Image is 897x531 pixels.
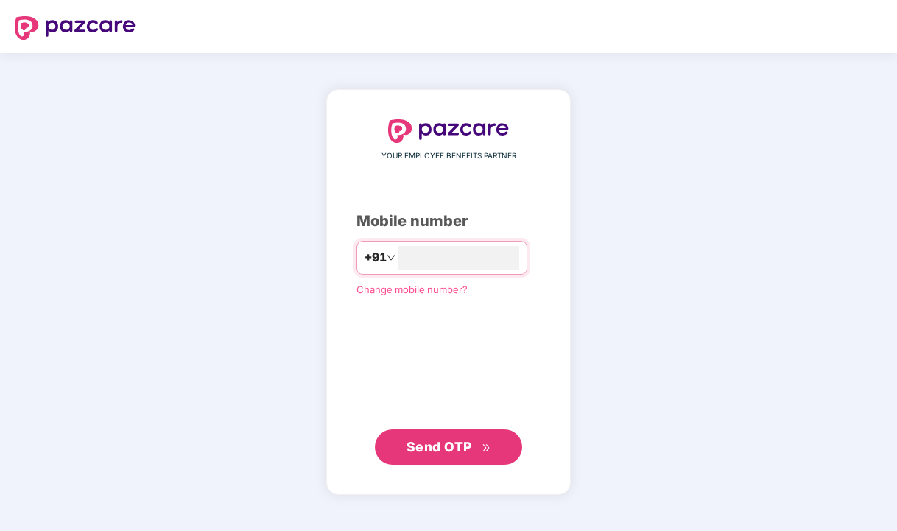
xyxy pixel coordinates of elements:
img: logo [15,16,136,40]
span: double-right [482,443,491,453]
span: down [387,253,395,262]
span: YOUR EMPLOYEE BENEFITS PARTNER [381,150,516,162]
div: Mobile number [356,210,541,233]
button: Send OTPdouble-right [375,429,522,465]
img: logo [388,119,509,143]
span: +91 [365,248,387,267]
a: Change mobile number? [356,284,468,295]
span: Send OTP [407,439,472,454]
